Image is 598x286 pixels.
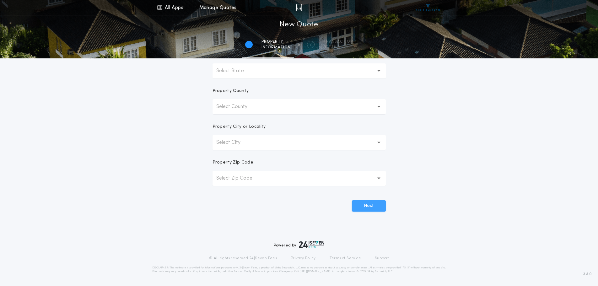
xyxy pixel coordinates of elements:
[352,200,386,212] button: Next
[213,88,249,94] p: Property County
[280,20,318,30] h1: New Quote
[216,175,262,182] p: Select Zip Code
[323,39,353,44] span: Transaction
[213,171,386,186] button: Select Zip Code
[213,124,266,130] p: Property City or Locality
[310,42,312,47] h2: 2
[213,159,253,166] p: Property Zip Code
[248,42,250,47] h2: 1
[152,266,446,273] p: DISCLAIMER: This estimate is provided for informational purposes only. 24|Seven Fees, a product o...
[216,103,257,111] p: Select County
[416,4,440,11] img: vs-icon
[323,45,353,50] span: details
[216,139,251,146] p: Select City
[296,4,302,11] img: img
[583,271,592,277] span: 3.8.0
[375,256,389,261] a: Support
[291,256,316,261] a: Privacy Policy
[261,45,291,50] span: information
[299,270,331,273] a: [URL][DOMAIN_NAME]
[213,135,386,150] button: Select City
[299,241,325,248] img: logo
[274,241,325,248] div: Powered by
[209,256,277,261] p: © All rights reserved. 24|Seven Fees
[261,39,291,44] span: Property
[213,99,386,114] button: Select County
[213,63,386,78] button: Select State
[216,67,254,75] p: Select State
[330,256,361,261] a: Terms of Service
